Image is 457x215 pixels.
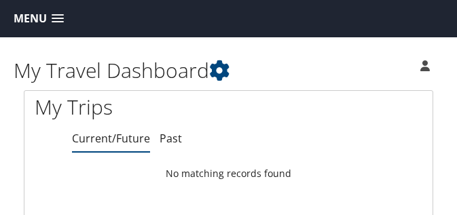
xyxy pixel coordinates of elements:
a: Current/Future [72,131,150,146]
a: Past [160,131,182,146]
span: Menu [14,12,47,25]
a: Menu [7,7,71,30]
h1: My Trips [35,93,422,121]
h1: My Travel Dashboard [14,56,336,85]
td: No matching records found [24,161,433,186]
